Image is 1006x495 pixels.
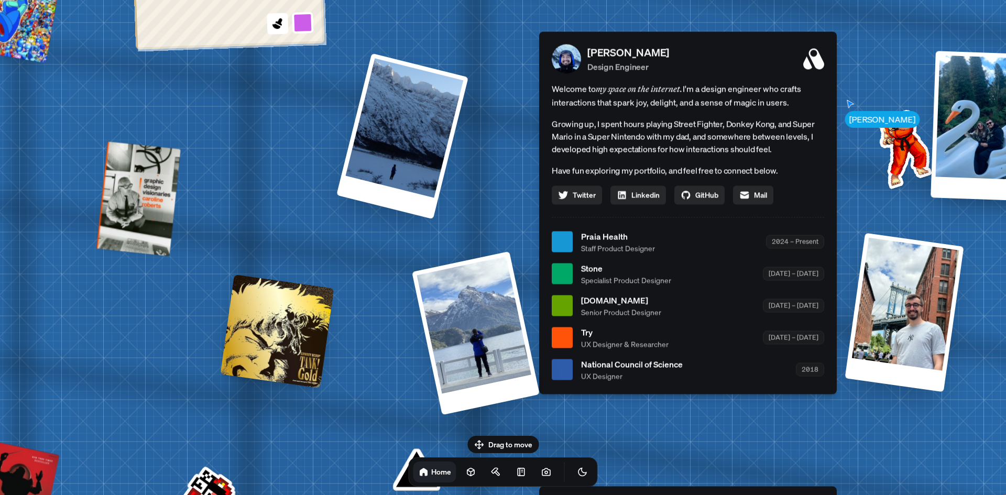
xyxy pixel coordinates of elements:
[581,274,671,285] span: Specialist Product Designer
[572,461,593,482] button: Toggle Theme
[674,185,725,204] a: GitHub
[849,94,955,200] img: Profile example
[573,190,596,201] span: Twitter
[631,190,660,201] span: Linkedin
[431,467,451,477] h1: Home
[581,230,655,243] span: Praia Health
[581,370,683,381] span: UX Designer
[552,44,581,73] img: Profile Picture
[581,338,669,349] span: UX Designer & Researcher
[587,45,669,60] p: [PERSON_NAME]
[413,461,456,482] a: Home
[581,358,683,370] span: National Council of Science
[581,243,655,254] span: Staff Product Designer
[763,331,824,344] div: [DATE] – [DATE]
[610,185,666,204] a: Linkedin
[581,326,669,338] span: Try
[581,294,661,306] span: [DOMAIN_NAME]
[695,190,718,201] span: GitHub
[733,185,773,204] a: Mail
[796,363,824,376] div: 2018
[763,299,824,312] div: [DATE] – [DATE]
[766,235,824,248] div: 2024 – Present
[552,82,824,109] span: Welcome to I'm a design engineer who crafts interactions that spark joy, delight, and a sense of ...
[552,117,824,155] p: Growing up, I spent hours playing Street Fighter, Donkey Kong, and Super Mario in a Super Nintend...
[581,306,661,317] span: Senior Product Designer
[552,185,602,204] a: Twitter
[754,190,767,201] span: Mail
[587,60,669,73] p: Design Engineer
[581,262,671,274] span: Stone
[552,163,824,177] p: Have fun exploring my portfolio, and feel free to connect below.
[596,83,683,94] em: my space on the internet.
[763,267,824,280] div: [DATE] – [DATE]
